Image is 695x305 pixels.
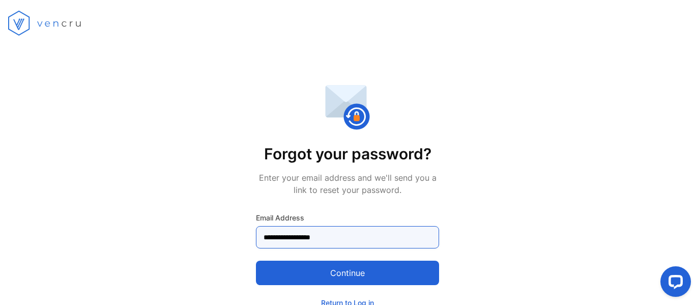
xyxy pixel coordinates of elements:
img: vencru logo [8,10,84,36]
p: Enter your email address and we'll send you a link to reset your password. [256,172,439,196]
iframe: LiveChat chat widget [652,262,695,305]
p: Forgot your password? [256,143,439,165]
img: forgot password icon [325,85,370,130]
button: Continue [256,261,439,285]
label: Email Address [256,212,439,223]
